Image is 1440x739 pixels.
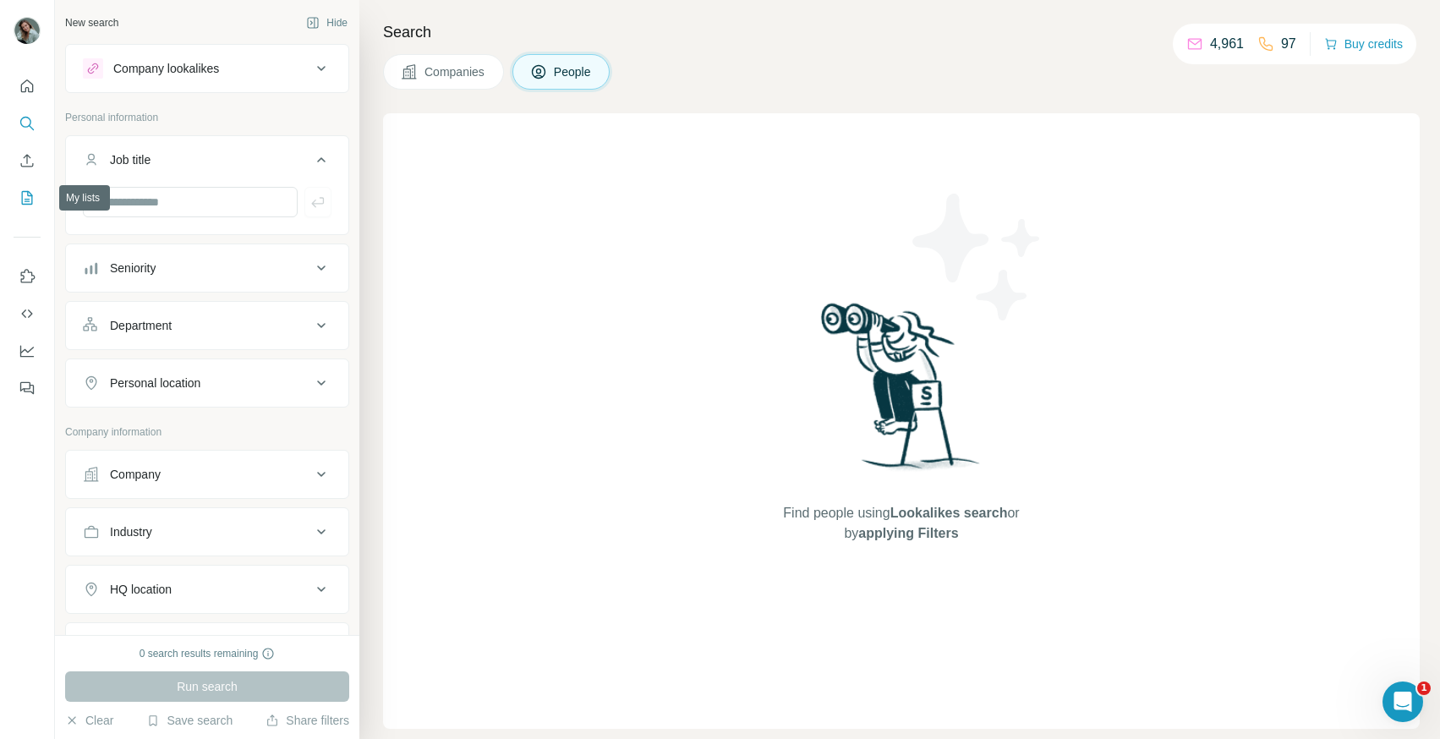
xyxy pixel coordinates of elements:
[65,712,113,729] button: Clear
[1210,34,1244,54] p: 4,961
[554,63,593,80] span: People
[110,151,151,168] div: Job title
[66,569,348,610] button: HQ location
[66,305,348,346] button: Department
[424,63,486,80] span: Companies
[1383,682,1423,722] iframe: Intercom live chat
[65,15,118,30] div: New search
[14,336,41,366] button: Dashboard
[146,712,233,729] button: Save search
[901,181,1054,333] img: Surfe Illustration - Stars
[66,48,348,89] button: Company lookalikes
[140,646,276,661] div: 0 search results remaining
[110,466,161,483] div: Company
[110,581,172,598] div: HQ location
[890,506,1008,520] span: Lookalikes search
[766,503,1037,544] span: Find people using or by
[383,20,1420,44] h4: Search
[110,375,200,391] div: Personal location
[14,261,41,292] button: Use Surfe on LinkedIn
[66,627,348,667] button: Annual revenue ($)
[65,110,349,125] p: Personal information
[66,512,348,552] button: Industry
[294,10,359,36] button: Hide
[14,298,41,329] button: Use Surfe API
[1324,32,1403,56] button: Buy credits
[14,17,41,44] img: Avatar
[14,71,41,101] button: Quick start
[14,183,41,213] button: My lists
[113,60,219,77] div: Company lookalikes
[66,363,348,403] button: Personal location
[14,145,41,176] button: Enrich CSV
[110,523,152,540] div: Industry
[858,526,958,540] span: applying Filters
[66,140,348,187] button: Job title
[14,108,41,139] button: Search
[1281,34,1296,54] p: 97
[66,248,348,288] button: Seniority
[813,298,989,487] img: Surfe Illustration - Woman searching with binoculars
[266,712,349,729] button: Share filters
[110,260,156,276] div: Seniority
[66,454,348,495] button: Company
[110,317,172,334] div: Department
[1417,682,1431,695] span: 1
[14,373,41,403] button: Feedback
[65,424,349,440] p: Company information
